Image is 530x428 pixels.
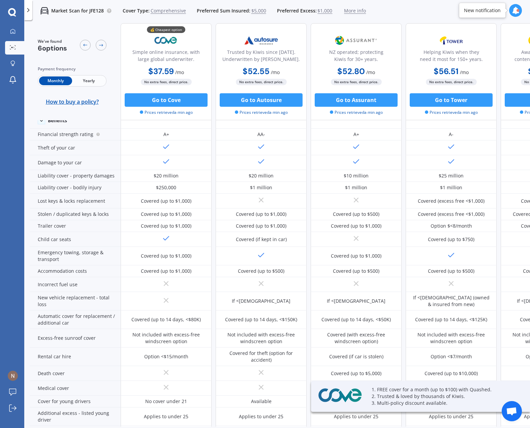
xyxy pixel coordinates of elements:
div: Liability cover - bodily injury [30,182,121,194]
div: Covered (up to 14 days, <$50K) [321,316,391,323]
div: Applies to under 25 [334,413,378,420]
div: 💰 Cheapest option [147,26,185,33]
span: Yearly [72,76,105,85]
div: A+ [353,131,359,138]
div: No cover under 21 [145,398,187,405]
div: Automatic cover for replacement / additional car [30,310,121,329]
div: Accommodation costs [30,265,121,277]
p: 2. Trusted & loved by thousands of Kiwis. [372,393,513,400]
div: Benefits [48,118,67,124]
div: Excess-free sunroof cover [30,329,121,348]
button: Go to Autosure [220,93,303,107]
div: Covered (up to $1,000) [331,253,381,259]
span: Prices retrieved a min ago [235,109,288,116]
span: / mo [175,69,184,75]
span: Prices retrieved a min ago [425,109,478,116]
div: Rental car hire [30,348,121,366]
div: Applies to under 25 [144,413,188,420]
div: Trusted by Kiwis since [DATE]. Underwritten by [PERSON_NAME]. [221,48,301,65]
div: Covered (if kept in car) [236,236,287,243]
span: Comprehensive [151,7,186,14]
div: If <[DEMOGRAPHIC_DATA] [327,298,385,304]
div: Covered (up to $500) [238,268,284,274]
div: $1 million [440,184,462,191]
div: A- [449,131,454,138]
div: Covered (up to $1,000) [141,223,191,229]
div: If <[DEMOGRAPHIC_DATA] [232,298,290,304]
div: Helping Kiwis when they need it most for 150+ years. [411,48,491,65]
div: $10 million [344,172,369,179]
span: / mo [460,69,469,75]
span: Cover Type: [123,7,150,14]
div: Covered (excess free <$1,000) [418,211,485,218]
div: Covered (up to $1,000) [331,223,381,229]
div: Covered (excess free <$1,000) [418,198,485,204]
div: $25 million [439,172,464,179]
span: We've found [38,38,67,44]
div: Covered for theft (option for accident) [221,350,302,363]
span: $5,000 [251,7,266,14]
span: No extra fees, direct price. [236,79,287,85]
div: Emergency towing, storage & transport [30,247,121,265]
button: Go to Tower [410,93,493,107]
p: Market Scan for JFE128 [51,7,104,14]
div: Not included with excess-free windscreen option [126,331,207,345]
div: Additional excess - listed young driver [30,407,121,426]
span: No extra fees, direct price. [331,79,382,85]
p: 3. Multi-policy discount available. [372,400,513,406]
div: Covered (up to 14 days, <$150K) [225,316,297,323]
div: Open chat [502,401,522,421]
button: Go to Assurant [315,93,398,107]
div: Covered (up to $500) [333,268,379,274]
div: $20 million [154,172,179,179]
div: Simple online insurance, with large global underwriter. [126,48,206,65]
div: Lost keys & locks replacement [30,194,121,208]
img: Tower.webp [429,32,473,49]
span: How to buy a policy? [46,98,99,105]
div: Financial strength rating [30,129,121,140]
div: Medical cover [30,381,121,396]
span: No extra fees, direct price. [426,79,477,85]
b: $52.80 [337,66,365,76]
div: NZ operated; protecting Kiwis for 30+ years. [316,48,396,65]
div: Covered (up to $10,000) [425,370,478,377]
div: $1 million [345,184,367,191]
div: Covered (with excess-free windscreen option) [316,331,397,345]
img: ACg8ocIXunHA0Ar7ptmbNXICMrqoUaWco2xU_euyW6de8EFRlTTfYKp9=s96-c [8,371,18,381]
div: Applies to under 25 [239,413,283,420]
span: Prices retrieved a min ago [330,109,383,116]
div: Covered (up to $5,000) [331,370,381,377]
div: Covered (up to $750) [428,236,474,243]
span: / mo [271,69,280,75]
div: $20 million [249,172,274,179]
img: Autosure.webp [239,32,283,49]
div: Covered (up to 14 days, <$80K) [131,316,201,323]
div: Covered (up to $500) [428,268,474,274]
span: 6 options [38,44,67,53]
div: Option <$7/month [431,353,472,360]
div: Death cover [30,366,121,381]
div: New vehicle replacement - total loss [30,292,121,310]
div: Not included with excess-free windscreen option [411,331,492,345]
span: Monthly [39,76,72,85]
span: More info [344,7,366,14]
div: Covered (up to $1,000) [141,198,191,204]
div: Covered (up to $1,000) [236,223,286,229]
b: $52.55 [243,66,270,76]
div: $250,000 [156,184,176,191]
div: Not included with excess-free windscreen option [221,331,302,345]
div: Covered (if car is stolen) [329,353,383,360]
b: $56.51 [434,66,459,76]
div: Option <$15/month [144,353,188,360]
div: Incorrect fuel use [30,277,121,292]
b: $37.59 [148,66,174,76]
div: Option $<8/month [431,223,472,229]
div: Covered (up to $500) [333,211,379,218]
div: Stolen / duplicated keys & locks [30,208,121,220]
div: A+ [163,131,169,138]
span: No extra fees, direct price. [141,79,192,85]
div: $1 million [250,184,272,191]
div: Cover for young drivers [30,396,121,407]
div: Covered (up to $1,000) [236,211,286,218]
img: Cove.webp [316,387,364,404]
